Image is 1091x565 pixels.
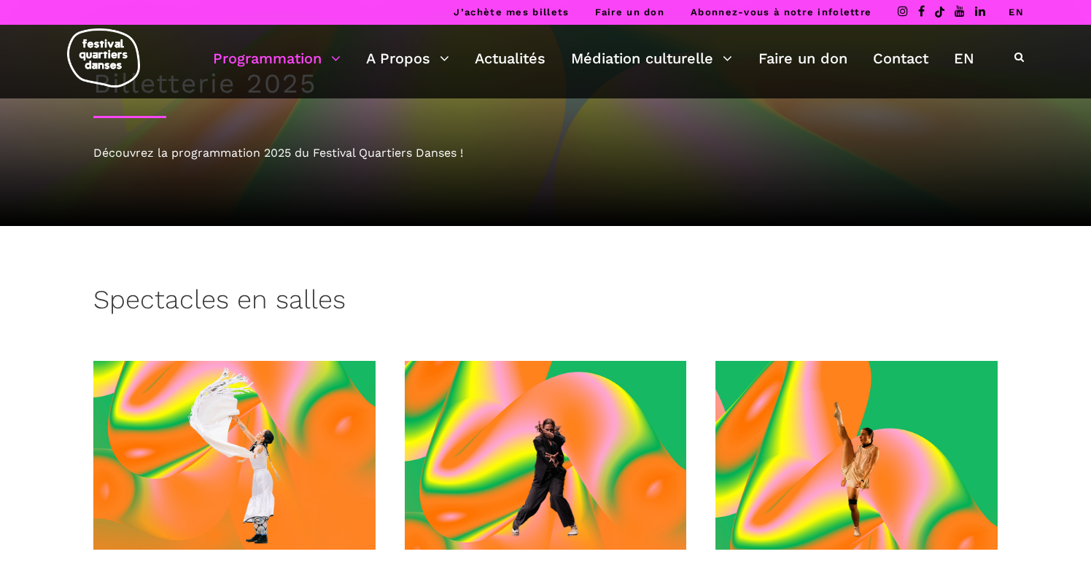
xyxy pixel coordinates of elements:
[1009,7,1024,17] a: EN
[758,46,847,71] a: Faire un don
[595,7,664,17] a: Faire un don
[873,46,928,71] a: Contact
[571,46,732,71] a: Médiation culturelle
[954,46,974,71] a: EN
[366,46,449,71] a: A Propos
[475,46,545,71] a: Actualités
[67,28,140,87] img: logo-fqd-med
[213,46,341,71] a: Programmation
[93,284,346,321] h3: Spectacles en salles
[454,7,569,17] a: J’achète mes billets
[691,7,871,17] a: Abonnez-vous à notre infolettre
[93,144,998,163] div: Découvrez la programmation 2025 du Festival Quartiers Danses !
